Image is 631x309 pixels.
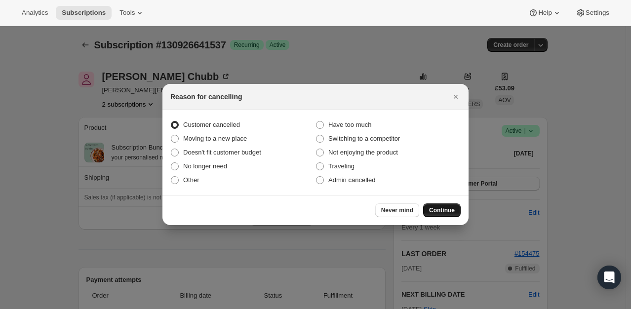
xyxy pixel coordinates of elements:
[183,162,227,170] span: No longer need
[119,9,135,17] span: Tools
[114,6,151,20] button: Tools
[183,149,261,156] span: Doesn't fit customer budget
[328,135,400,142] span: Switching to a competitor
[22,9,48,17] span: Analytics
[183,176,199,184] span: Other
[56,6,112,20] button: Subscriptions
[62,9,106,17] span: Subscriptions
[538,9,552,17] span: Help
[16,6,54,20] button: Analytics
[183,135,247,142] span: Moving to a new place
[586,9,609,17] span: Settings
[423,203,461,217] button: Continue
[328,162,355,170] span: Traveling
[183,121,240,128] span: Customer cancelled
[170,92,242,102] h2: Reason for cancelling
[328,176,375,184] span: Admin cancelled
[328,149,398,156] span: Not enjoying the product
[429,206,455,214] span: Continue
[449,90,463,104] button: Close
[381,206,413,214] span: Never mind
[597,266,621,289] div: Open Intercom Messenger
[328,121,371,128] span: Have too much
[522,6,567,20] button: Help
[570,6,615,20] button: Settings
[375,203,419,217] button: Never mind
